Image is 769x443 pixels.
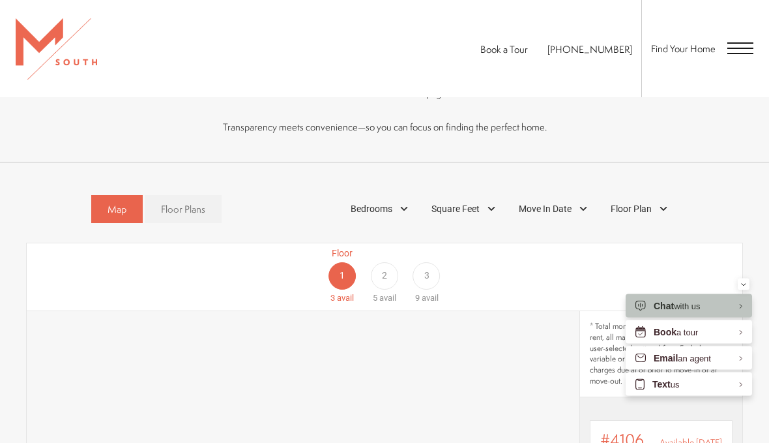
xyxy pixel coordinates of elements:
span: 2 [382,269,387,283]
span: avail [422,294,439,303]
span: 5 [373,294,377,303]
span: [PHONE_NUMBER] [547,42,632,56]
a: Floor 2 [364,247,406,305]
span: Map [108,203,126,217]
a: Book a Tour [480,42,528,56]
span: Square Feet [431,203,480,217]
img: MSouth [16,18,97,80]
a: Call Us at 813-570-8014 [547,42,632,56]
span: 9 [415,294,420,303]
a: Floor 3 [405,247,448,305]
span: avail [379,294,396,303]
a: Find Your Home [651,42,716,55]
span: Bedrooms [351,203,392,217]
p: Transparency meets convenience—so you can focus on finding the perfect home. [91,119,678,136]
span: 3 [424,269,429,283]
span: Floor Plan [611,203,652,217]
button: Open Menu [727,42,753,54]
span: * Total monthly leasing prices include base rent, all mandatory monthly fees and any user-selecte... [590,322,733,388]
span: Floor Plans [161,203,205,217]
span: Move In Date [519,203,572,217]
